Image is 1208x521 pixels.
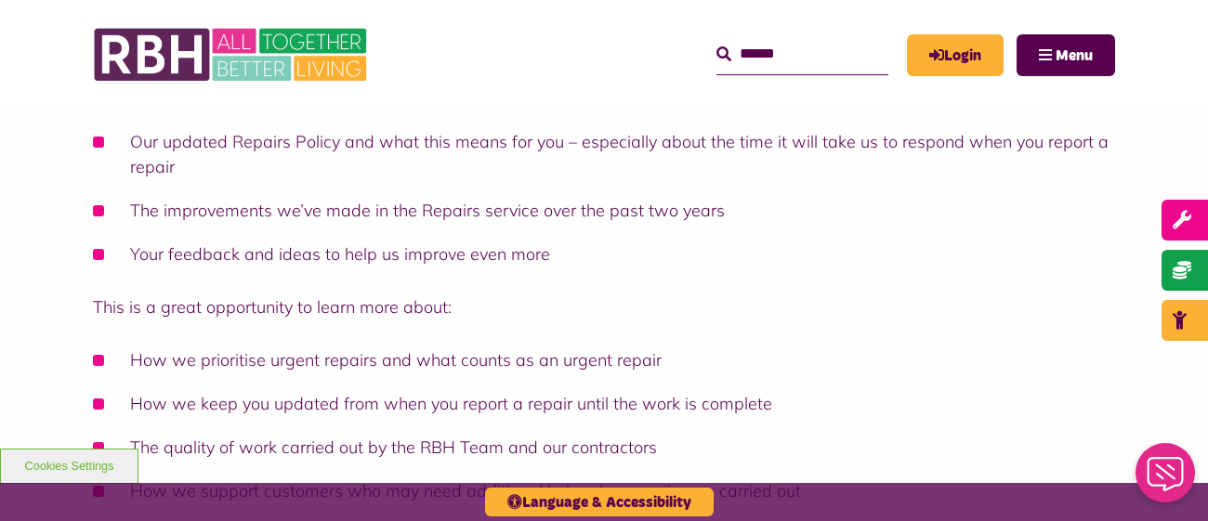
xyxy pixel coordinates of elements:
li: Your feedback and ideas to help us improve even more [93,241,1115,267]
li: How we prioritise urgent repairs and what counts as an urgent repair [93,347,1115,372]
li: How we support customers who may need additional help when repairs are carried out [93,478,1115,503]
span: Menu [1056,48,1093,63]
button: Navigation [1017,34,1115,76]
li: How we keep you updated from when you report a repair until the work is complete [93,391,1115,416]
img: RBH [93,19,372,91]
p: This is a great opportunity to learn more about: [93,294,1115,319]
li: The quality of work carried out by the RBH Team and our contractors [93,435,1115,460]
li: The improvements we’ve made in the Repairs service over the past two years [93,198,1115,223]
button: search [716,44,731,66]
button: Language & Accessibility [485,488,714,516]
a: MyRBH [907,34,1004,76]
input: Search [716,34,888,74]
li: Our updated Repairs Policy and what this means for you – especially about the time it will take u... [93,129,1115,179]
iframe: Netcall Web Assistant for live chat [1124,437,1208,521]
